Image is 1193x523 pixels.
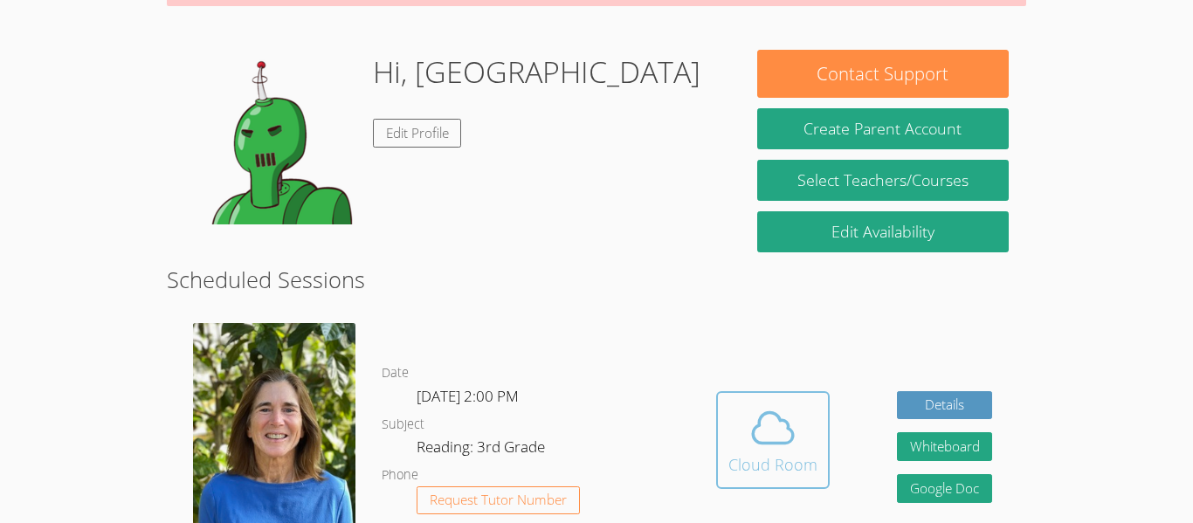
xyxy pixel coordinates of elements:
button: Request Tutor Number [417,486,580,515]
dt: Subject [382,414,424,436]
a: Select Teachers/Courses [757,160,1009,201]
span: [DATE] 2:00 PM [417,386,519,406]
h1: Hi, [GEOGRAPHIC_DATA] [373,50,700,94]
div: Cloud Room [728,452,817,477]
span: Request Tutor Number [430,493,567,506]
h2: Scheduled Sessions [167,263,1026,296]
button: Contact Support [757,50,1009,98]
dd: Reading: 3rd Grade [417,435,548,465]
a: Google Doc [897,474,993,503]
a: Edit Availability [757,211,1009,252]
dt: Date [382,362,409,384]
a: Details [897,391,993,420]
dt: Phone [382,465,418,486]
button: Create Parent Account [757,108,1009,149]
img: default.png [184,50,359,224]
button: Whiteboard [897,432,993,461]
a: Edit Profile [373,119,462,148]
button: Cloud Room [716,391,830,489]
